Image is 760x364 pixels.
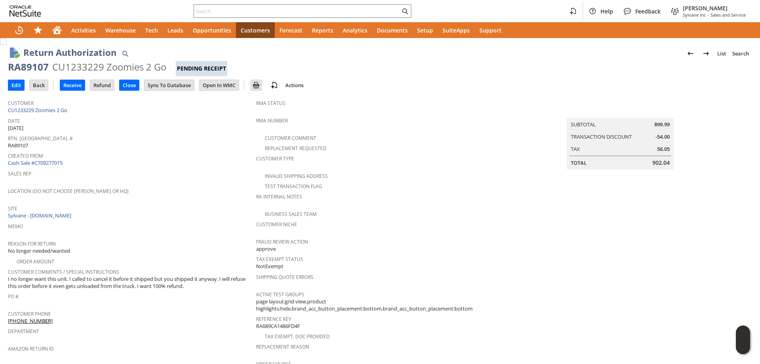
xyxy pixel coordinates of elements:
svg: Recent Records [14,25,24,35]
span: I no longer want this unit. I called to cancel it before it shipped but you shipped it anyway. I ... [8,275,252,290]
span: page layout:grid view,product highlights:hide,brand_acc_button_placement:bottom,brand_acc_button_... [256,298,500,313]
svg: Search [400,6,410,16]
span: Warehouse [105,27,136,34]
span: [PERSON_NAME] [683,4,746,12]
a: Amazon Return ID [8,345,54,352]
a: Reference Key [256,316,291,322]
input: Edit [8,80,24,90]
span: Forecast [279,27,302,34]
a: Forecast [275,22,307,38]
span: Reports [312,27,333,34]
a: Customer Comments / Special Instructions [8,269,119,275]
a: RMA Status [256,100,285,107]
img: Quick Find [120,49,130,58]
a: Documents [372,22,412,38]
iframe: Click here to launch Oracle Guided Learning Help Panel [736,326,750,354]
a: Tech [141,22,163,38]
a: Customer Phone [8,311,51,317]
a: Reports [307,22,338,38]
a: Reason For Return [8,240,56,247]
span: - [707,12,709,18]
span: Analytics [343,27,367,34]
span: 902.04 [652,159,670,167]
span: 56.05 [657,145,670,153]
a: Tax Exempt Status [256,256,303,263]
span: -54.00 [655,133,670,141]
div: RA89107 [8,61,49,73]
a: Tax Exempt. Doc Provided [265,333,330,340]
img: Print [251,80,261,90]
a: Replacement reason [256,343,309,350]
a: Customer Niche [256,221,297,228]
a: Customer [8,100,34,107]
div: Shortcuts [28,22,47,38]
a: Analytics [338,22,372,38]
a: Total [571,159,587,166]
a: Customer Comment [265,135,316,141]
div: Pending Receipt [176,61,227,76]
span: Oracle Guided Learning Widget. To move around, please hold and drag [736,340,750,354]
input: Open In WMC [199,80,239,90]
span: Support [479,27,502,34]
a: Memo [8,223,23,230]
span: Customers [241,27,270,34]
input: Search [194,6,400,16]
span: 899.99 [654,121,670,128]
input: Refund [90,80,114,90]
span: Tech [145,27,158,34]
svg: Home [52,25,62,35]
a: Fraud Review Action [256,238,308,245]
span: Help [600,8,613,15]
span: Sales and Service [711,12,746,18]
span: Sylvane Inc [683,12,706,18]
a: Replacement Requested [265,145,327,152]
a: RMA Number [256,117,288,124]
a: Site [8,205,17,212]
a: Location (Do Not Choose [PERSON_NAME] or HQ) [8,188,129,194]
a: Activities [66,22,101,38]
a: Leads [163,22,188,38]
a: Business Sales Team [265,211,317,217]
a: Test Transaction Flag [265,183,322,190]
a: Invalid Shipping Address [265,173,328,179]
span: RA689CA1486FD4F [256,322,300,330]
a: CU1233229 Zoomies 2 Go [8,107,69,114]
a: Opportunities [188,22,236,38]
svg: logo [9,6,41,17]
span: [DATE] [8,124,23,132]
img: Next [701,49,711,58]
a: Support [475,22,506,38]
a: Search [729,47,752,60]
a: Date [8,118,20,124]
span: NotExempt [256,263,283,270]
a: Subtotal [571,121,596,128]
a: Active Test Groups [256,291,304,298]
a: Recent Records [9,22,28,38]
svg: Shortcuts [33,25,43,35]
a: PO # [8,293,19,300]
a: Customers [236,22,275,38]
a: List [714,47,729,60]
a: Shipping Quote Errors [256,274,313,280]
a: Actions [282,82,307,89]
div: CU1233229 Zoomies 2 Go [52,61,166,73]
a: RA Internal Notes [256,193,302,200]
span: No longer needed/wanted [8,247,70,255]
a: Sylvane - [DOMAIN_NAME] [8,212,73,219]
a: Sales Rep [8,170,31,177]
img: add-record.svg [270,80,279,90]
a: Setup [412,22,438,38]
input: Sync To Database [144,80,194,90]
span: approve [256,245,276,253]
input: Back [30,80,48,90]
a: Department [8,328,39,335]
span: Leads [167,27,183,34]
span: Setup [417,27,433,34]
a: Customer Type [256,155,294,162]
a: SuiteApps [438,22,475,38]
a: Warehouse [101,22,141,38]
span: Opportunities [193,27,231,34]
span: Activities [71,27,96,34]
a: Rtn. [GEOGRAPHIC_DATA]. # [8,135,73,142]
img: Previous [686,49,695,58]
